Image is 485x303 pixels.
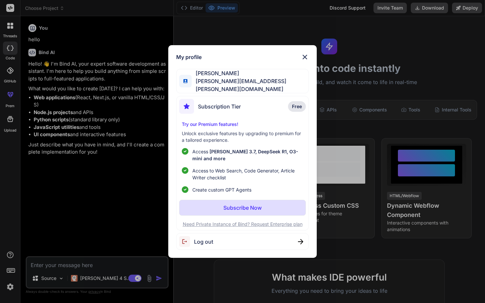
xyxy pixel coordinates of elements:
[223,204,262,212] p: Subscribe Now
[183,79,187,83] img: profile
[194,238,213,246] span: Log out
[179,236,194,247] img: logout
[192,186,251,193] span: Create custom GPT Agents
[182,167,188,174] img: checklist
[192,149,298,161] span: [PERSON_NAME] 3.7, DeepSeek R1, O3-mini and more
[179,99,194,114] img: subscription
[182,130,303,143] p: Unlock exclusive features by upgrading to premium for a tailored experience.
[176,53,202,61] h1: My profile
[198,103,241,110] span: Subscription Tier
[182,121,303,128] p: Try our Premium features!
[192,69,308,77] span: [PERSON_NAME]
[192,77,308,93] span: [PERSON_NAME][EMAIL_ADDRESS][PERSON_NAME][DOMAIN_NAME]
[301,53,309,61] img: close
[298,239,303,244] img: close
[182,148,188,155] img: checklist
[192,148,303,162] p: Access
[182,186,188,193] img: checklist
[192,167,303,181] span: Access to Web Search, Code Generator, Article Writer checklist
[292,103,302,110] span: Free
[179,221,306,227] p: Need Private Instance of Bind? Request Enterprise plan
[179,200,306,216] button: Subscribe Now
